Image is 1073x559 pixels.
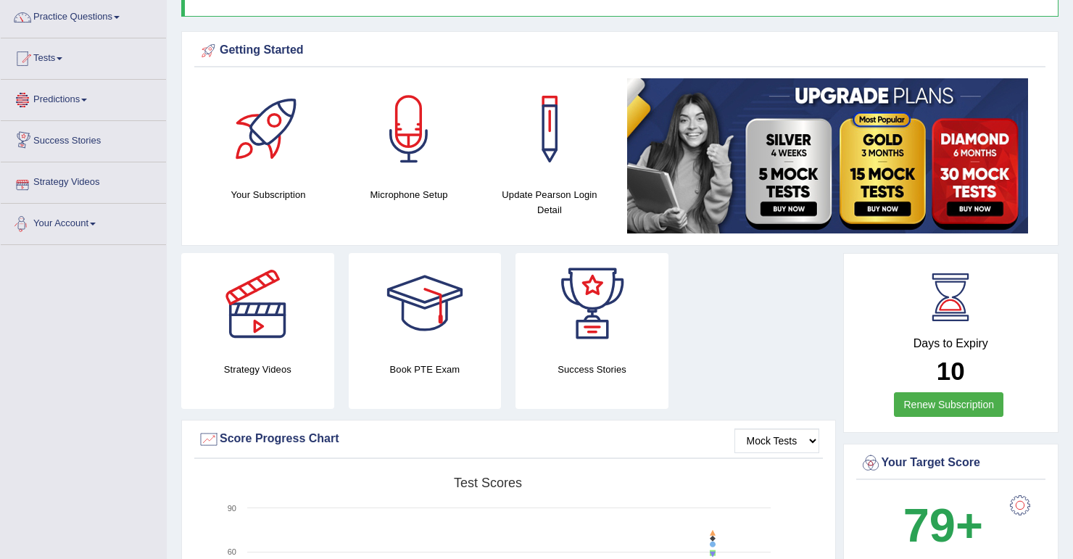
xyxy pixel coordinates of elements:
[1,80,166,116] a: Predictions
[205,187,331,202] h4: Your Subscription
[937,357,965,385] b: 10
[1,38,166,75] a: Tests
[181,362,334,377] h4: Strategy Videos
[860,452,1043,474] div: Your Target Score
[228,547,236,556] text: 60
[894,392,1003,417] a: Renew Subscription
[198,40,1042,62] div: Getting Started
[454,476,522,490] tspan: Test scores
[1,121,166,157] a: Success Stories
[228,504,236,513] text: 90
[349,362,502,377] h4: Book PTE Exam
[1,162,166,199] a: Strategy Videos
[903,499,983,552] b: 79+
[1,204,166,240] a: Your Account
[627,78,1028,233] img: small5.jpg
[515,362,668,377] h4: Success Stories
[486,187,613,218] h4: Update Pearson Login Detail
[198,428,819,450] div: Score Progress Chart
[860,337,1043,350] h4: Days to Expiry
[346,187,472,202] h4: Microphone Setup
